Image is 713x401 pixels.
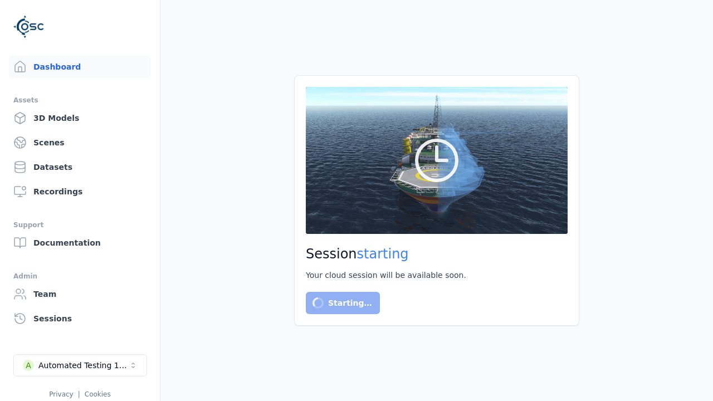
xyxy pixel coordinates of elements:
[13,270,146,283] div: Admin
[9,180,151,203] a: Recordings
[9,156,151,178] a: Datasets
[9,56,151,78] a: Dashboard
[23,360,34,371] div: A
[38,360,129,371] div: Automated Testing 1 - Playwright
[306,270,568,281] div: Your cloud session will be available soon.
[85,390,111,398] a: Cookies
[9,131,151,154] a: Scenes
[9,307,151,330] a: Sessions
[13,218,146,232] div: Support
[13,354,147,376] button: Select a workspace
[306,245,568,263] h2: Session
[357,246,409,262] span: starting
[13,94,146,107] div: Assets
[9,107,151,129] a: 3D Models
[306,292,380,314] button: Starting…
[49,390,73,398] a: Privacy
[78,390,80,398] span: |
[9,232,151,254] a: Documentation
[13,11,45,42] img: Logo
[9,283,151,305] a: Team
